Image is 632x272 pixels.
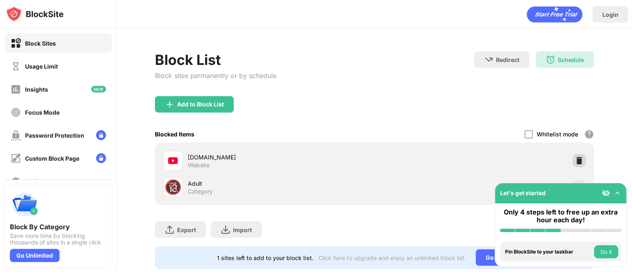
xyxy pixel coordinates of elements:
div: Settings [25,178,48,185]
div: Custom Block Page [25,155,79,162]
img: settings-off.svg [11,176,21,187]
img: lock-menu.svg [96,153,106,163]
div: Login [602,11,618,18]
div: Click here to upgrade and enjoy an unlimited block list. [318,254,466,261]
img: password-protection-off.svg [11,130,21,141]
img: logo-blocksite.svg [6,6,64,22]
div: Block Sites [25,40,56,47]
div: 🔞 [164,179,182,196]
div: 1 sites left to add to your block list. [217,254,314,261]
div: Save more time by blocking thousands of sites in a single click [10,233,107,246]
img: lock-menu.svg [96,130,106,140]
div: Go Unlimited [10,249,60,262]
div: Insights [25,86,48,93]
img: time-usage-off.svg [11,61,21,71]
div: Redirect [496,56,520,63]
div: Go Unlimited [476,249,532,266]
img: favicons [168,156,178,166]
div: Export [177,226,196,233]
div: Category [188,188,213,195]
div: Website [188,161,210,169]
button: Do it [594,245,618,258]
div: Adult [188,179,374,188]
div: Schedule [558,56,584,63]
img: block-on.svg [11,38,21,48]
img: customize-block-page-off.svg [11,153,21,164]
img: focus-off.svg [11,107,21,118]
div: Blocked Items [155,131,194,138]
div: Pin BlockSite to your taskbar [505,249,592,255]
div: Whitelist mode [537,131,579,138]
div: Password Protection [25,132,84,139]
div: Only 4 steps left to free up an extra hour each day! [500,208,622,224]
div: animation [527,6,583,23]
div: Add to Block List [177,101,224,108]
div: Block List [155,51,277,68]
div: Usage Limit [25,63,58,70]
img: omni-setup-toggle.svg [614,189,622,197]
div: Import [233,226,252,233]
div: Block sites permanently or by schedule [155,71,277,80]
div: Block By Category [10,223,107,231]
div: Let's get started [500,189,546,196]
img: eye-not-visible.svg [602,189,610,197]
img: insights-off.svg [11,84,21,95]
div: Focus Mode [25,109,60,116]
img: new-icon.svg [91,86,106,92]
img: push-categories.svg [10,190,39,219]
div: [DOMAIN_NAME] [188,153,374,161]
